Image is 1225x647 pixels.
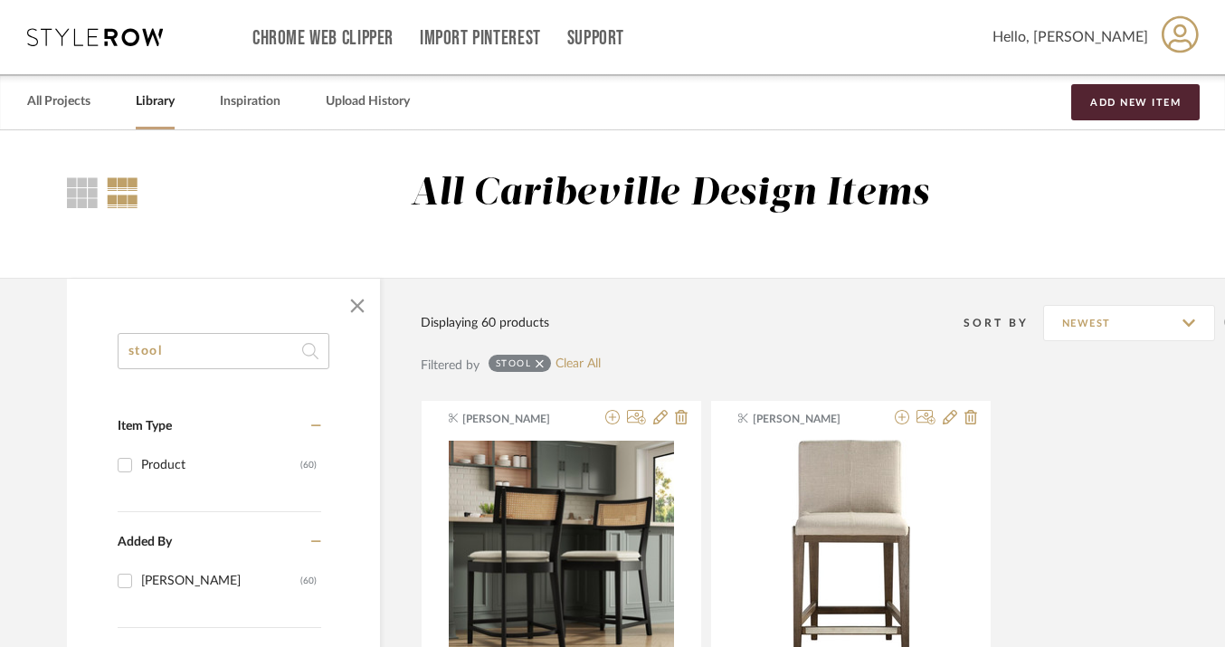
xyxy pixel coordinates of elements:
[27,90,90,114] a: All Projects
[300,566,317,595] div: (60)
[420,31,541,46] a: Import Pinterest
[326,90,410,114] a: Upload History
[220,90,280,114] a: Inspiration
[964,314,1043,332] div: Sort By
[411,171,930,217] div: All Caribeville Design Items
[141,566,300,595] div: [PERSON_NAME]
[118,333,329,369] input: Search within 60 results
[118,420,172,433] span: Item Type
[753,411,867,427] span: [PERSON_NAME]
[252,31,394,46] a: Chrome Web Clipper
[421,356,480,376] div: Filtered by
[421,313,549,333] div: Displaying 60 products
[567,31,624,46] a: Support
[339,288,375,324] button: Close
[141,451,300,480] div: Product
[118,536,172,548] span: Added By
[556,357,601,372] a: Clear All
[462,411,576,427] span: [PERSON_NAME]
[300,451,317,480] div: (60)
[992,26,1148,48] span: Hello, [PERSON_NAME]
[136,90,175,114] a: Library
[496,357,532,369] div: stool
[1071,84,1200,120] button: Add New Item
